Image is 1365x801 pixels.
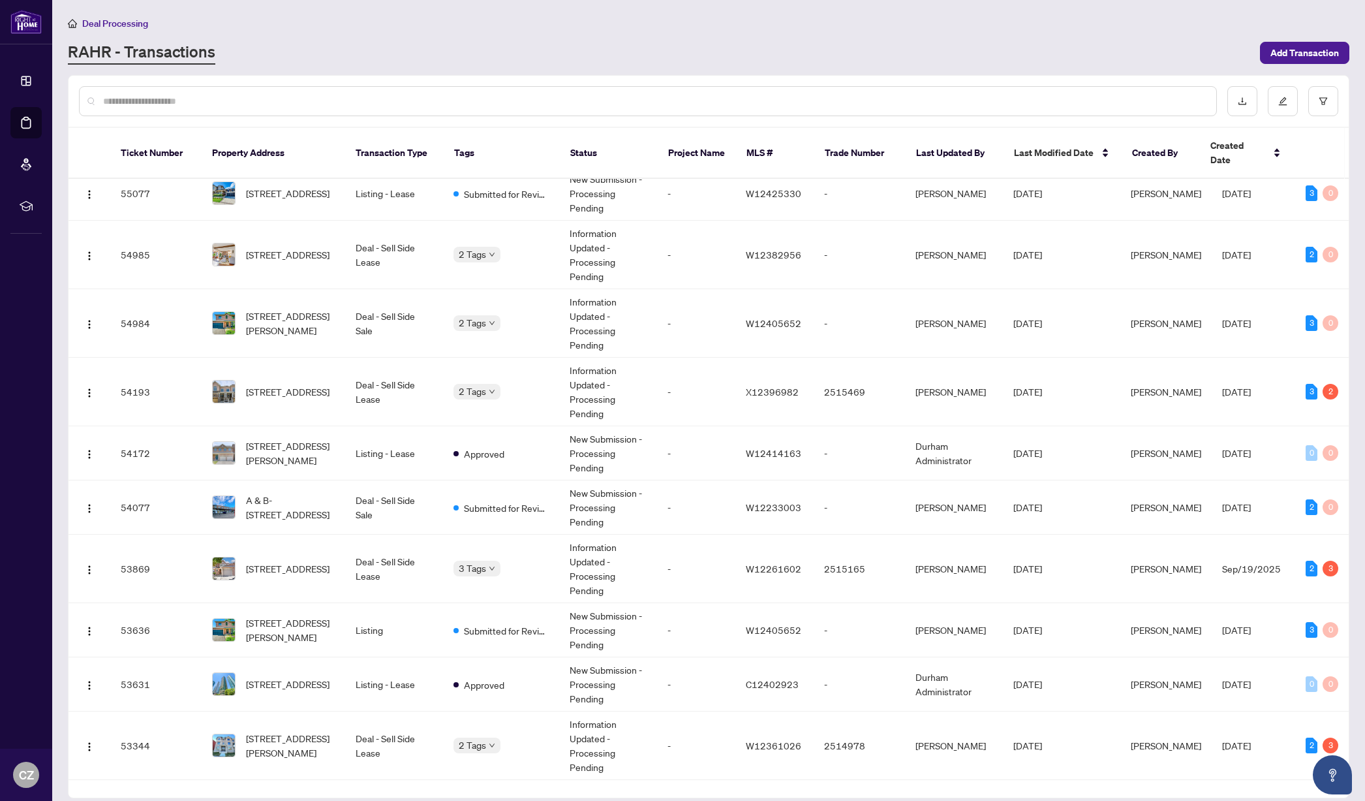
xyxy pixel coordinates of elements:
[79,497,100,518] button: Logo
[246,493,335,522] span: A & B-[STREET_ADDRESS]
[79,443,100,463] button: Logo
[489,251,495,258] span: down
[657,166,735,221] td: -
[1131,740,1201,751] span: [PERSON_NAME]
[464,187,549,201] span: Submitted for Review
[444,128,560,179] th: Tags
[559,221,657,289] td: Information Updated - Processing Pending
[489,388,495,395] span: down
[814,712,905,780] td: 2514978
[345,603,443,657] td: Listing
[213,243,235,266] img: thumbnail-img
[657,358,735,426] td: -
[110,358,202,426] td: 54193
[110,128,202,179] th: Ticket Number
[1222,187,1251,199] span: [DATE]
[657,535,735,603] td: -
[79,244,100,265] button: Logo
[1323,499,1338,515] div: 0
[905,166,1003,221] td: [PERSON_NAME]
[559,535,657,603] td: Information Updated - Processing Pending
[905,657,1003,712] td: Durham Administrator
[79,735,100,756] button: Logo
[345,166,443,221] td: Listing - Lease
[246,186,330,200] span: [STREET_ADDRESS]
[110,535,202,603] td: 53869
[1308,86,1338,116] button: filter
[213,381,235,403] img: thumbnail-img
[657,603,735,657] td: -
[110,480,202,535] td: 54077
[1306,247,1317,262] div: 2
[110,221,202,289] td: 54985
[559,603,657,657] td: New Submission - Processing Pending
[79,313,100,334] button: Logo
[1013,563,1042,574] span: [DATE]
[1013,678,1042,690] span: [DATE]
[814,426,905,480] td: -
[1222,678,1251,690] span: [DATE]
[905,221,1003,289] td: [PERSON_NAME]
[110,289,202,358] td: 54984
[246,616,335,644] span: [STREET_ADDRESS][PERSON_NAME]
[84,449,95,460] img: Logo
[345,480,443,535] td: Deal - Sell Side Sale
[814,657,905,712] td: -
[1268,86,1298,116] button: edit
[464,447,504,461] span: Approved
[1323,622,1338,638] div: 0
[1306,738,1317,753] div: 2
[110,712,202,780] td: 53344
[1306,445,1317,461] div: 0
[736,128,814,179] th: MLS #
[84,680,95,691] img: Logo
[84,319,95,330] img: Logo
[905,712,1003,780] td: [PERSON_NAME]
[246,677,330,691] span: [STREET_ADDRESS]
[213,558,235,580] img: thumbnail-img
[1306,499,1317,515] div: 2
[906,128,1004,179] th: Last Updated By
[213,496,235,518] img: thumbnail-img
[213,182,235,204] img: thumbnail-img
[814,535,905,603] td: 2515165
[814,128,906,179] th: Trade Number
[345,426,443,480] td: Listing - Lease
[905,603,1003,657] td: [PERSON_NAME]
[814,480,905,535] td: -
[657,221,735,289] td: -
[1222,447,1251,459] span: [DATE]
[1013,447,1042,459] span: [DATE]
[1131,317,1201,329] span: [PERSON_NAME]
[746,447,801,459] span: W12414163
[1323,445,1338,461] div: 0
[905,426,1003,480] td: Durham Administrator
[1306,622,1317,638] div: 3
[79,558,100,579] button: Logo
[1323,384,1338,400] div: 2
[1210,138,1265,167] span: Created Date
[658,128,736,179] th: Project Name
[202,128,345,179] th: Property Address
[489,742,495,749] span: down
[1222,740,1251,751] span: [DATE]
[814,221,905,289] td: -
[1306,384,1317,400] div: 3
[746,249,801,260] span: W12382956
[1306,676,1317,692] div: 0
[84,251,95,261] img: Logo
[559,358,657,426] td: Information Updated - Processing Pending
[345,289,443,358] td: Deal - Sell Side Sale
[559,712,657,780] td: Information Updated - Processing Pending
[459,247,486,262] span: 2 Tags
[79,183,100,204] button: Logo
[84,565,95,575] img: Logo
[1013,386,1042,398] span: [DATE]
[814,166,905,221] td: -
[746,501,801,513] span: W12233003
[1222,624,1251,636] span: [DATE]
[1131,447,1201,459] span: [PERSON_NAME]
[1323,185,1338,201] div: 0
[345,221,443,289] td: Deal - Sell Side Lease
[559,166,657,221] td: New Submission - Processing Pending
